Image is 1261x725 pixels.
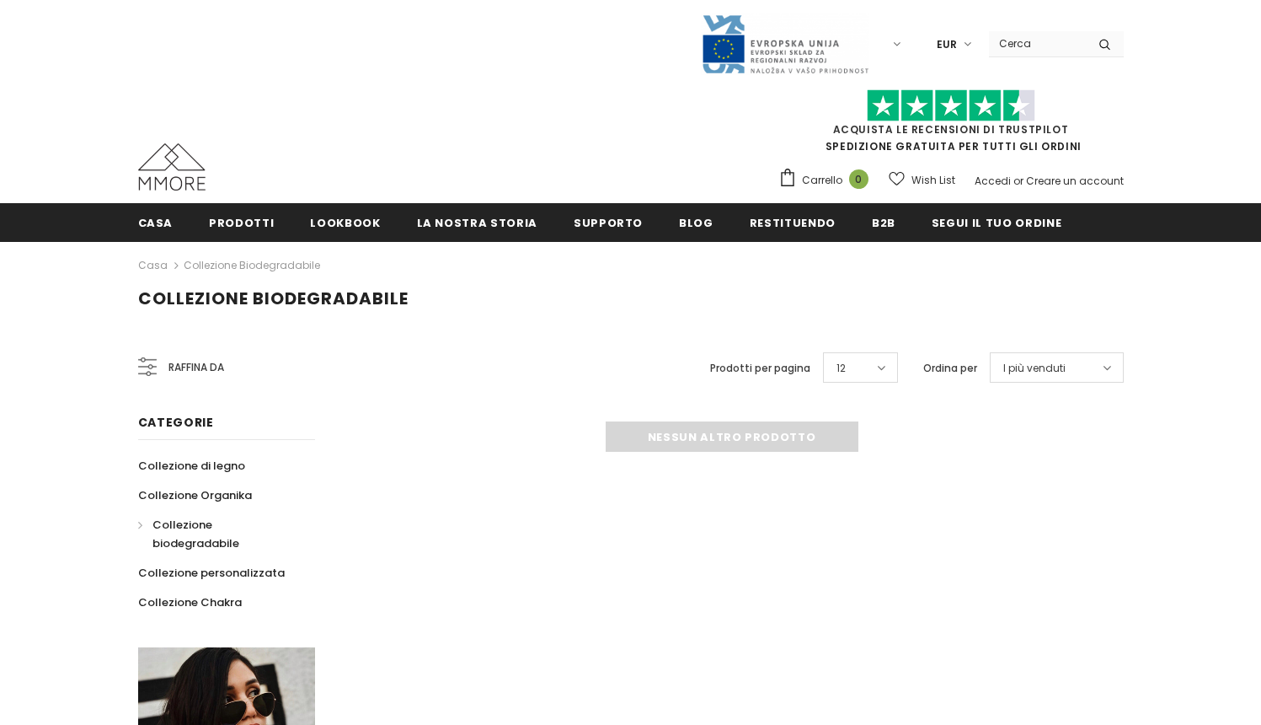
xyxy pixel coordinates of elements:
[209,203,274,241] a: Prodotti
[679,215,713,231] span: Blog
[138,255,168,276] a: Casa
[932,215,1061,231] span: Segui il tuo ordine
[1003,360,1066,377] span: I più venduti
[138,143,206,191] img: Casi MMORE
[710,360,810,377] label: Prodotti per pagina
[679,203,713,241] a: Blog
[168,358,224,377] span: Raffina da
[833,122,1069,137] a: Acquista le recensioni di TrustPilot
[152,517,239,551] span: Collezione biodegradabile
[778,97,1124,153] span: SPEDIZIONE GRATUITA PER TUTTI GLI ORDINI
[867,89,1035,122] img: Fidati di Pilot Stars
[138,481,252,510] a: Collezione Organika
[417,203,537,241] a: La nostra storia
[989,31,1086,56] input: Search Site
[932,203,1061,241] a: Segui il tuo ordine
[975,174,1011,188] a: Accedi
[802,172,842,189] span: Carrello
[923,360,977,377] label: Ordina per
[778,168,877,193] a: Carrello 0
[849,169,868,189] span: 0
[310,203,380,241] a: Lookbook
[574,203,643,241] a: supporto
[889,165,955,195] a: Wish List
[138,414,214,431] span: Categorie
[138,558,285,588] a: Collezione personalizzata
[138,510,297,558] a: Collezione biodegradabile
[209,215,274,231] span: Prodotti
[138,588,242,617] a: Collezione Chakra
[701,36,869,51] a: Javni Razpis
[138,565,285,581] span: Collezione personalizzata
[937,36,957,53] span: EUR
[911,172,955,189] span: Wish List
[872,215,895,231] span: B2B
[138,203,174,241] a: Casa
[701,13,869,75] img: Javni Razpis
[417,215,537,231] span: La nostra storia
[310,215,380,231] span: Lookbook
[138,287,409,310] span: Collezione biodegradabile
[1026,174,1124,188] a: Creare un account
[138,594,242,610] span: Collezione Chakra
[138,215,174,231] span: Casa
[750,203,836,241] a: Restituendo
[138,458,245,474] span: Collezione di legno
[1013,174,1023,188] span: or
[750,215,836,231] span: Restituendo
[138,451,245,481] a: Collezione di legno
[138,487,252,503] span: Collezione Organika
[836,360,846,377] span: 12
[872,203,895,241] a: B2B
[574,215,643,231] span: supporto
[184,258,320,272] a: Collezione biodegradabile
